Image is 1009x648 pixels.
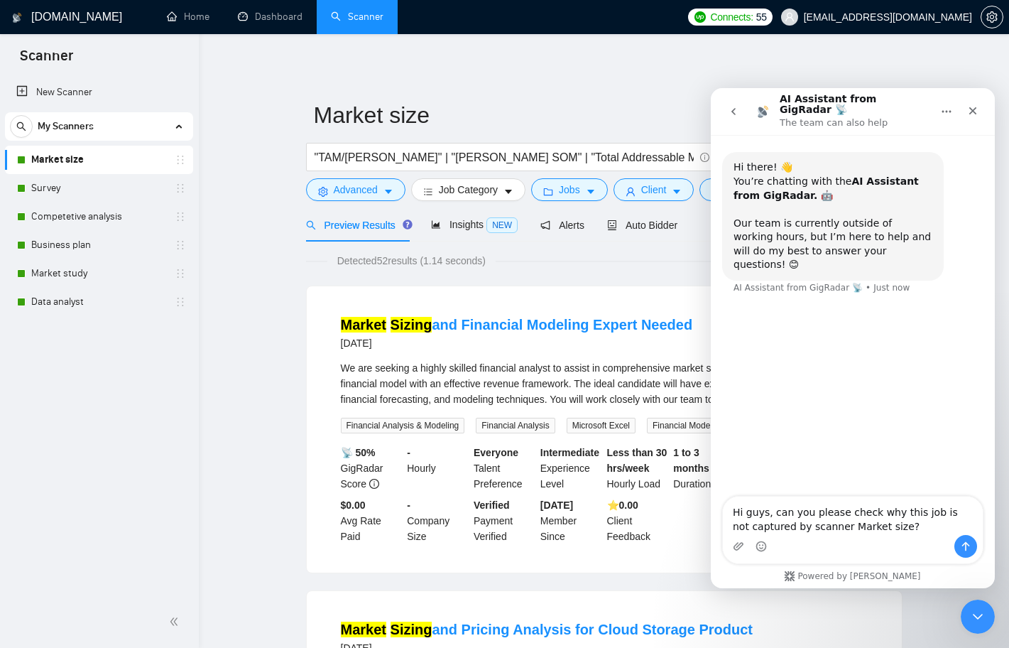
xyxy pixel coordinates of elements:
span: Advanced [334,182,378,198]
div: Duration [670,445,737,492]
span: search [306,220,316,230]
span: folder [543,186,553,197]
iframe: Intercom live chat [711,88,995,588]
a: New Scanner [16,78,182,107]
b: - [407,447,410,458]
span: Detected 52 results (1.14 seconds) [327,253,496,269]
span: Preview Results [306,220,408,231]
mark: Market [341,622,386,637]
div: We are seeking a highly skilled financial analyst to assist in comprehensive market sizing and cr... [341,360,868,407]
span: area-chart [431,220,441,229]
div: Company Size [404,497,471,544]
span: NEW [486,217,518,233]
b: Less than 30 hrs/week [607,447,667,474]
span: Microsoft Excel [567,418,636,433]
img: upwork-logo.png [694,11,706,23]
b: 📡 50% [341,447,376,458]
b: Verified [474,499,510,511]
a: Survey [31,174,166,202]
span: info-circle [700,153,709,162]
button: barsJob Categorycaret-down [411,178,525,201]
a: Market size [31,146,166,174]
span: Insights [431,219,518,230]
div: Member Since [538,497,604,544]
div: Client Feedback [604,497,671,544]
div: Experience Level [538,445,604,492]
span: We are seeking a highly skilled financial analyst to assist in comprehensive market sizing and cr... [341,362,841,405]
button: setting [981,6,1003,28]
a: Market Sizingand Financial Modeling Expert Needed [341,317,693,333]
span: caret-down [672,186,682,197]
span: bars [423,186,433,197]
a: dashboardDashboard [238,11,302,23]
div: Talent Preference [471,445,538,492]
span: user [626,186,636,197]
li: My Scanners [5,112,193,316]
span: Financial Analysis & Modeling [341,418,465,433]
span: caret-down [503,186,513,197]
span: search [11,121,32,131]
span: user [785,12,795,22]
b: ⭐️ 0.00 [607,499,638,511]
mark: Market [341,317,386,333]
b: [DATE] [540,499,573,511]
b: Intermediate [540,447,599,458]
a: searchScanner [331,11,383,23]
a: Business plan [31,231,166,259]
span: Jobs [559,182,580,198]
b: 1 to 3 months [673,447,709,474]
span: My Scanners [38,112,94,141]
b: $0.00 [341,499,366,511]
span: robot [607,220,617,230]
span: Connects: [710,9,753,25]
div: Hourly [404,445,471,492]
div: GigRadar Score [338,445,405,492]
span: holder [175,183,186,194]
span: 55 [756,9,767,25]
span: double-left [169,615,183,629]
a: setting [981,11,1003,23]
span: caret-down [383,186,393,197]
span: holder [175,239,186,251]
span: Financial Modeling [647,418,729,433]
span: notification [540,220,550,230]
span: setting [318,186,328,197]
span: holder [175,296,186,308]
mark: Sizing [391,622,432,637]
a: Competetive analysis [31,202,166,231]
span: Auto Bidder [607,220,677,231]
b: Everyone [474,447,518,458]
button: idcardVendorcaret-down [699,178,786,201]
span: caret-down [586,186,596,197]
input: Search Freelance Jobs... [315,148,694,166]
a: Market study [31,259,166,288]
button: folderJobscaret-down [531,178,608,201]
span: holder [175,268,186,279]
mark: Sizing [391,317,432,333]
span: Scanner [9,45,84,75]
span: Job Category [439,182,498,198]
span: Alerts [540,220,584,231]
span: info-circle [369,479,379,489]
div: [DATE] [341,335,693,352]
li: New Scanner [5,78,193,107]
button: userClientcaret-down [613,178,694,201]
span: Client [641,182,667,198]
span: holder [175,154,186,166]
